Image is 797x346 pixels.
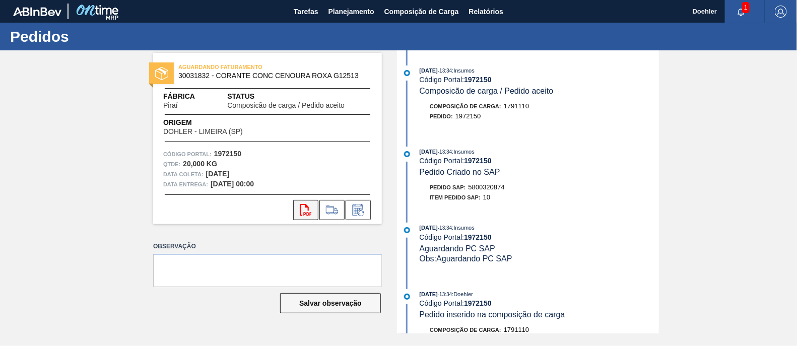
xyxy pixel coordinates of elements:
[438,149,452,155] span: - 13:34
[346,200,371,220] div: Informar alteração no pedido
[420,254,512,263] span: Obs: Aguardando PC SAP
[452,291,473,297] span: : Doehler
[420,299,659,307] div: Código Portal:
[452,67,475,74] span: : Insumos
[319,200,345,220] div: Ir para Composição de Carga
[504,326,529,333] span: 1791110
[452,225,475,231] span: : Insumos
[430,194,481,200] span: Item pedido SAP:
[420,310,565,319] span: Pedido inserido na composição de carga
[430,327,501,333] span: Composição de Carga :
[420,168,500,176] span: Pedido Criado no SAP
[775,6,787,18] img: Logout
[155,67,168,80] img: status
[163,149,212,159] span: Código Portal:
[430,184,466,190] span: Pedido SAP:
[420,233,659,241] div: Código Portal:
[227,91,372,102] span: Status
[464,299,492,307] strong: 1972150
[438,225,452,231] span: - 13:34
[469,183,505,191] span: 5800320874
[293,200,318,220] div: Abrir arquivo PDF
[384,6,459,18] span: Composição de Carga
[404,151,410,157] img: atual
[183,160,217,168] strong: 20,000 KG
[178,72,361,80] span: 30031832 - CORANTE CONC CENOURA ROXA G12513
[469,6,503,18] span: Relatórios
[430,103,501,109] span: Composição de Carga :
[294,6,318,18] span: Tarefas
[742,2,750,13] span: 1
[455,112,481,120] span: 1972150
[163,91,210,102] span: Fábrica
[420,76,659,84] div: Código Portal:
[206,170,229,178] strong: [DATE]
[420,244,495,253] span: Aguardando PC SAP
[211,180,254,188] strong: [DATE] 00:00
[420,87,554,95] span: Composicão de carga / Pedido aceito
[404,294,410,300] img: atual
[438,292,452,297] span: - 13:34
[430,113,453,119] span: Pedido :
[420,291,438,297] span: [DATE]
[404,227,410,233] img: atual
[420,67,438,74] span: [DATE]
[404,70,410,76] img: atual
[452,149,475,155] span: : Insumos
[280,293,381,313] button: Salvar observação
[464,157,492,165] strong: 1972150
[420,225,438,231] span: [DATE]
[163,159,180,169] span: Qtde :
[214,150,242,158] strong: 1972150
[13,7,61,16] img: TNhmsLtSVTkK8tSr43FrP2fwEKptu5GPRR3wAAAABJRU5ErkJggg==
[227,102,345,109] span: Composicão de carga / Pedido aceito
[328,6,374,18] span: Planejamento
[163,128,243,135] span: DOHLER - LIMEIRA (SP)
[504,102,529,110] span: 1791110
[483,193,490,201] span: 10
[10,31,189,42] h1: Pedidos
[420,157,659,165] div: Código Portal:
[464,76,492,84] strong: 1972150
[153,239,382,254] label: Observação
[464,233,492,241] strong: 1972150
[420,149,438,155] span: [DATE]
[438,68,452,74] span: - 13:34
[163,179,208,189] span: Data entrega:
[163,169,204,179] span: Data coleta:
[178,62,319,72] span: AGUARDANDO FATURAMENTO
[163,102,178,109] span: Piraí
[725,5,757,19] button: Notificações
[163,117,272,128] span: Origem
